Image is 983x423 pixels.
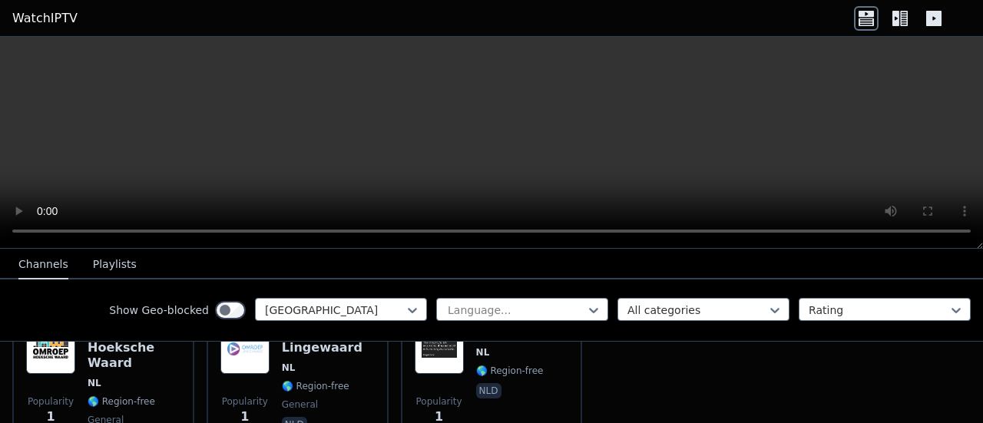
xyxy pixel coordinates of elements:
[109,302,209,318] label: Show Geo-blocked
[476,383,501,398] p: nld
[28,395,74,408] span: Popularity
[88,377,101,389] span: NL
[222,395,268,408] span: Popularity
[220,325,270,374] img: Omroep Lingewaard
[282,362,296,374] span: NL
[476,346,490,359] span: NL
[12,9,78,28] a: WatchIPTV
[415,325,464,374] img: Omroep P&M
[88,325,180,371] h6: Omroep Hoeksche Waard
[26,325,75,374] img: Omroep Hoeksche Waard
[88,395,155,408] span: 🌎 Region-free
[93,250,137,279] button: Playlists
[18,250,68,279] button: Channels
[282,380,349,392] span: 🌎 Region-free
[476,365,544,377] span: 🌎 Region-free
[282,398,318,411] span: general
[416,395,462,408] span: Popularity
